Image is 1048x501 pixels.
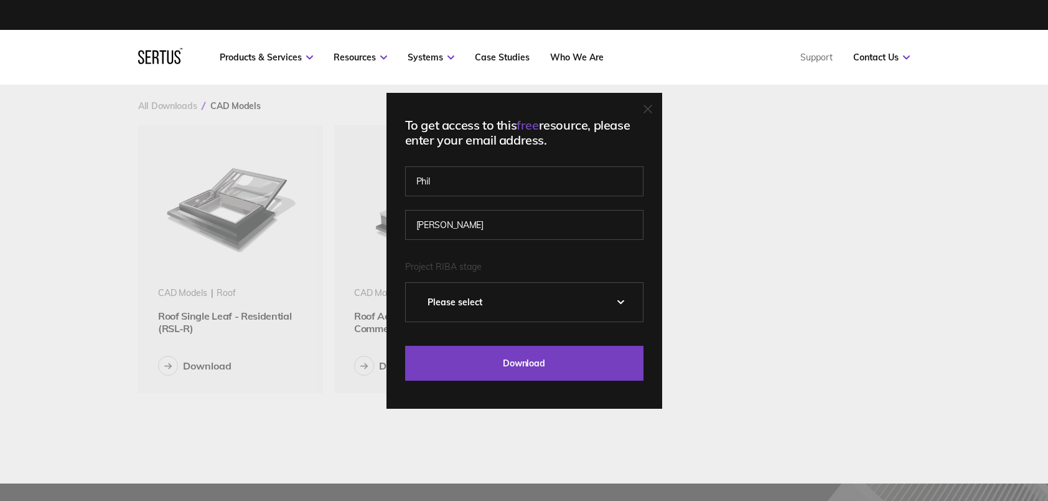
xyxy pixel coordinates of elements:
[408,52,454,63] a: Systems
[475,52,530,63] a: Case Studies
[405,118,643,148] div: To get access to this resource, please enter your email address.
[800,52,833,63] a: Support
[334,52,387,63] a: Resources
[220,52,313,63] a: Products & Services
[853,52,910,63] a: Contact Us
[405,210,643,240] input: Last name*
[405,346,643,381] input: Download
[550,52,604,63] a: Who We Are
[986,441,1048,501] iframe: Chat Widget
[517,117,538,133] span: free
[405,166,643,196] input: First name*
[405,261,482,272] span: Project RIBA stage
